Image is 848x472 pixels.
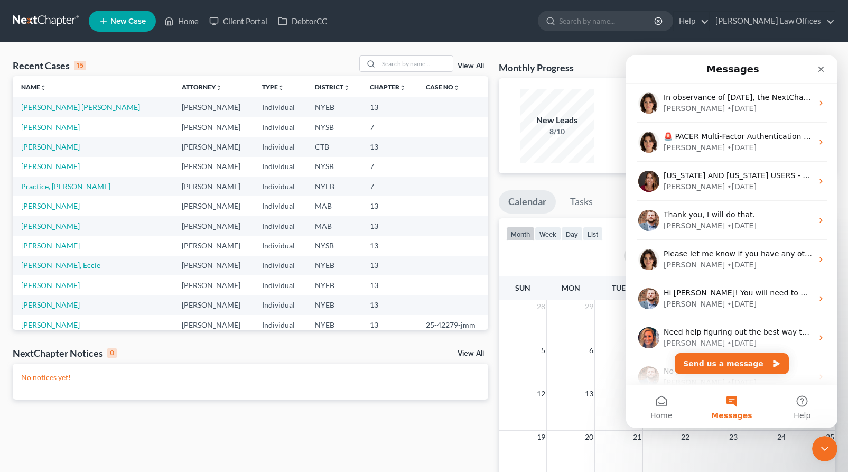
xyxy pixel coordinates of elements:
td: Individual [254,157,306,177]
td: Individual [254,315,306,335]
div: • [DATE] [101,243,131,254]
a: [PERSON_NAME] [21,123,80,132]
div: • [DATE] [101,321,131,332]
span: Home [24,356,46,364]
a: View All [458,350,484,357]
td: Individual [254,117,306,137]
td: 7 [361,157,417,177]
button: Messages [70,330,141,372]
div: [PERSON_NAME] [38,243,99,254]
td: [PERSON_NAME] [173,137,254,156]
td: MAB [306,196,361,216]
a: Calendar [499,190,556,214]
a: [PERSON_NAME] [21,221,80,230]
a: [PERSON_NAME] [PERSON_NAME] [21,103,140,112]
a: [PERSON_NAME] [21,142,80,151]
div: • [DATE] [101,126,131,137]
td: 13 [361,137,417,156]
a: Districtunfold_more [315,83,350,91]
td: Individual [254,295,306,315]
a: View All [458,62,484,70]
td: Individual [254,177,306,196]
a: Practice, [PERSON_NAME] [21,182,110,191]
p: No notices yet! [21,372,480,383]
span: Thank you, I will do that. [38,155,129,163]
span: Tue [612,283,626,292]
img: Profile image for Emma [12,193,33,215]
button: week [535,227,561,241]
div: • [DATE] [101,282,131,293]
span: Sun [515,283,530,292]
div: [PERSON_NAME] [38,48,99,59]
td: Individual [254,97,306,117]
span: 5 [540,344,546,357]
a: Nameunfold_more [21,83,46,91]
span: 13 [584,387,594,400]
td: Individual [254,216,306,236]
a: Help [674,12,709,31]
div: [PERSON_NAME] [38,282,99,293]
span: 22 [680,431,691,443]
span: 12 [536,387,546,400]
td: 13 [361,216,417,236]
a: Chapterunfold_more [370,83,406,91]
div: [PERSON_NAME] [38,165,99,176]
td: 13 [361,196,417,216]
div: [PERSON_NAME] [38,126,99,137]
i: unfold_more [399,85,406,91]
div: Recent Cases [13,59,86,72]
iframe: Intercom live chat [626,55,837,428]
a: [PERSON_NAME] [21,162,80,171]
a: [PERSON_NAME], Eccie [21,261,100,270]
a: [PERSON_NAME] Law Offices [710,12,835,31]
span: Messages [85,356,126,364]
span: 6 [588,344,594,357]
td: 13 [361,275,417,295]
div: • [DATE] [101,165,131,176]
h3: Monthly Progress [499,61,574,74]
input: Search by name... [559,11,656,31]
div: [PERSON_NAME] [38,321,99,332]
td: [PERSON_NAME] [173,256,254,275]
td: 25-42279-jmm [417,315,488,335]
a: [PERSON_NAME] [21,201,80,210]
td: CTB [306,137,361,156]
a: Home [159,12,204,31]
td: Individual [254,196,306,216]
td: [PERSON_NAME] [173,157,254,177]
span: 28 [536,300,546,313]
img: Profile image for Kelly [12,272,33,293]
td: 13 [361,315,417,335]
a: [PERSON_NAME] [21,320,80,329]
a: Typeunfold_more [262,83,284,91]
a: [PERSON_NAME] [21,241,80,250]
td: 7 [361,117,417,137]
td: [PERSON_NAME] [173,236,254,255]
td: NYEB [306,295,361,315]
span: Help [167,356,184,364]
td: [PERSON_NAME] [173,97,254,117]
td: 13 [361,97,417,117]
a: Tasks [561,190,602,214]
button: list [583,227,603,241]
span: 20 [584,431,594,443]
td: [PERSON_NAME] [173,177,254,196]
img: Profile image for James [12,233,33,254]
span: No problem! [38,311,83,320]
td: NYSB [306,157,361,177]
img: Profile image for James [12,311,33,332]
td: [PERSON_NAME] [173,315,254,335]
td: [PERSON_NAME] [173,216,254,236]
div: [PERSON_NAME] [38,204,99,215]
i: unfold_more [40,85,46,91]
td: 13 [361,256,417,275]
div: • [DATE] [101,87,131,98]
i: unfold_more [216,85,222,91]
a: Client Portal [204,12,273,31]
a: DebtorCC [273,12,332,31]
span: 29 [584,300,594,313]
span: 19 [536,431,546,443]
span: 25 [825,431,835,443]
